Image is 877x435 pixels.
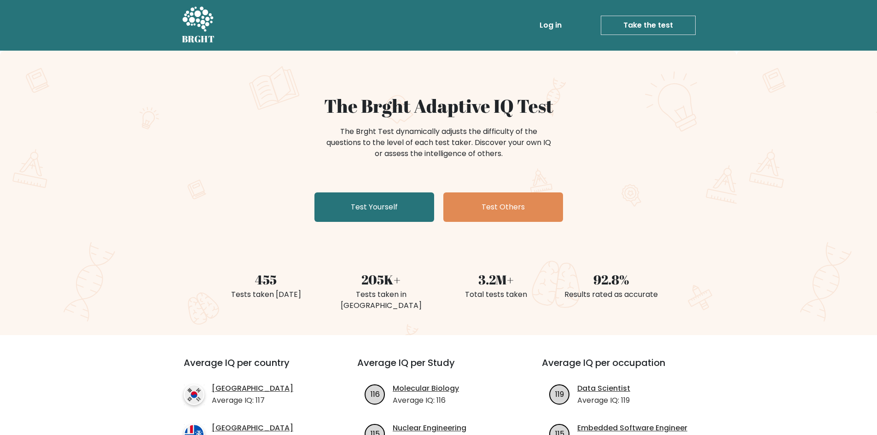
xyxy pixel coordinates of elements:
[393,383,459,394] a: Molecular Biology
[214,270,318,289] div: 455
[184,357,324,379] h3: Average IQ per country
[559,289,663,300] div: Results rated as accurate
[357,357,520,379] h3: Average IQ per Study
[444,270,548,289] div: 3.2M+
[536,16,565,35] a: Log in
[393,395,459,406] p: Average IQ: 116
[329,270,433,289] div: 205K+
[212,423,293,434] a: [GEOGRAPHIC_DATA]
[324,126,554,159] div: The Brght Test dynamically adjusts the difficulty of the questions to the level of each test take...
[577,383,630,394] a: Data Scientist
[559,270,663,289] div: 92.8%
[371,389,380,399] text: 116
[444,289,548,300] div: Total tests taken
[329,289,433,311] div: Tests taken in [GEOGRAPHIC_DATA]
[214,95,663,117] h1: The Brght Adaptive IQ Test
[555,389,564,399] text: 119
[443,192,563,222] a: Test Others
[601,16,696,35] a: Take the test
[393,423,466,434] a: Nuclear Engineering
[212,395,293,406] p: Average IQ: 117
[542,357,704,379] h3: Average IQ per occupation
[182,34,215,45] h5: BRGHT
[577,423,687,434] a: Embedded Software Engineer
[212,383,293,394] a: [GEOGRAPHIC_DATA]
[182,4,215,47] a: BRGHT
[184,384,204,405] img: country
[314,192,434,222] a: Test Yourself
[214,289,318,300] div: Tests taken [DATE]
[577,395,630,406] p: Average IQ: 119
